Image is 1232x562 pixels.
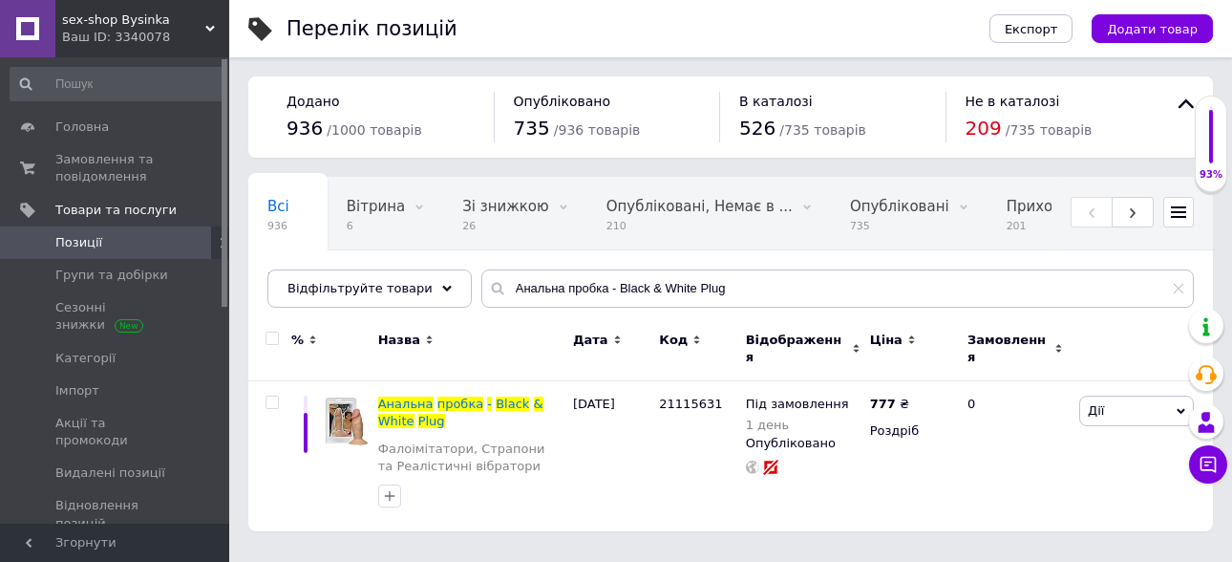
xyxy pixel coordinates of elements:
a: Фалоімітатори, Страпони та Реалістичні вібратори [378,441,563,475]
span: Всі [267,198,289,215]
span: / 1000 товарів [327,122,421,138]
span: Black [496,397,529,411]
span: Замовлення та повідомлення [55,151,177,185]
span: пробка [437,397,484,411]
span: 735 [514,117,550,140]
span: Під замовлення [746,397,849,417]
input: Пошук [10,67,225,101]
span: 21115631 [659,397,722,411]
span: Головна [55,119,109,136]
a: Анальнапробка-Black&WhitePlug [378,397,543,428]
span: 936 [267,219,289,233]
b: 777 [870,397,896,411]
span: / 735 товарів [1006,122,1092,138]
button: Чат з покупцем [1189,445,1227,484]
span: % [291,332,304,349]
span: Дата [573,332,608,349]
span: Експорт [1005,22,1058,36]
span: & [534,397,543,411]
span: Відображення [746,332,847,366]
div: 93% [1196,168,1226,182]
input: Пошук по назві позиції, артикулу і пошуковим запитам [481,270,1194,308]
span: Опубліковано [514,94,611,109]
span: 6 [347,219,405,233]
div: ₴ [870,396,909,413]
span: Зі знижкою [462,198,548,215]
span: Товари та послуги [55,202,177,219]
div: Опубліковано [746,435,860,452]
span: Групи та добірки [55,267,168,284]
span: Замовлення [967,332,1050,366]
img: Анальная пробка - Black & White Plug [325,396,369,445]
span: Вітрина [347,198,405,215]
div: Ваш ID: 3340078 [62,29,229,46]
span: 26 [462,219,548,233]
span: Додати товар [1107,22,1198,36]
span: Відновлення позицій [55,497,177,531]
div: 1 день [746,418,849,432]
span: Опубліковані [850,198,949,215]
span: 201 [1007,219,1084,233]
span: Додано [287,94,339,109]
span: В каталозі [739,94,813,109]
span: Акції та промокоди [55,415,177,449]
div: Роздріб [870,422,951,440]
span: Приховані [1007,198,1084,215]
span: Код [659,332,688,349]
span: Ціна [870,332,903,349]
button: Додати товар [1092,14,1213,43]
div: [DATE] [568,381,654,531]
span: / 735 товарів [779,122,865,138]
div: Опубліковані, Немає в наявності [587,178,831,250]
span: 735 [850,219,949,233]
span: / 936 товарів [554,122,640,138]
span: Категорії [55,350,116,367]
span: 210 [606,219,793,233]
span: - [487,397,492,411]
span: 209 [966,117,1002,140]
span: Позиції [55,234,102,251]
span: Plug [418,414,445,428]
span: 526 [739,117,775,140]
span: 936 [287,117,323,140]
button: Експорт [989,14,1073,43]
span: Видалені позиції [55,465,165,482]
span: sex-shop Bysinka [62,11,205,29]
div: Перелік позицій [287,19,457,39]
span: White [378,414,414,428]
span: Сезонні знижки [55,299,177,334]
div: 0 [956,381,1074,531]
span: Назва [378,332,420,349]
span: Чернетки [267,270,340,288]
span: Відфільтруйте товари [287,281,433,295]
span: Не в каталозі [966,94,1060,109]
span: Опубліковані, Немає в ... [606,198,793,215]
span: Дії [1088,403,1104,418]
span: Анальна [378,397,434,411]
span: Імпорт [55,382,99,400]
